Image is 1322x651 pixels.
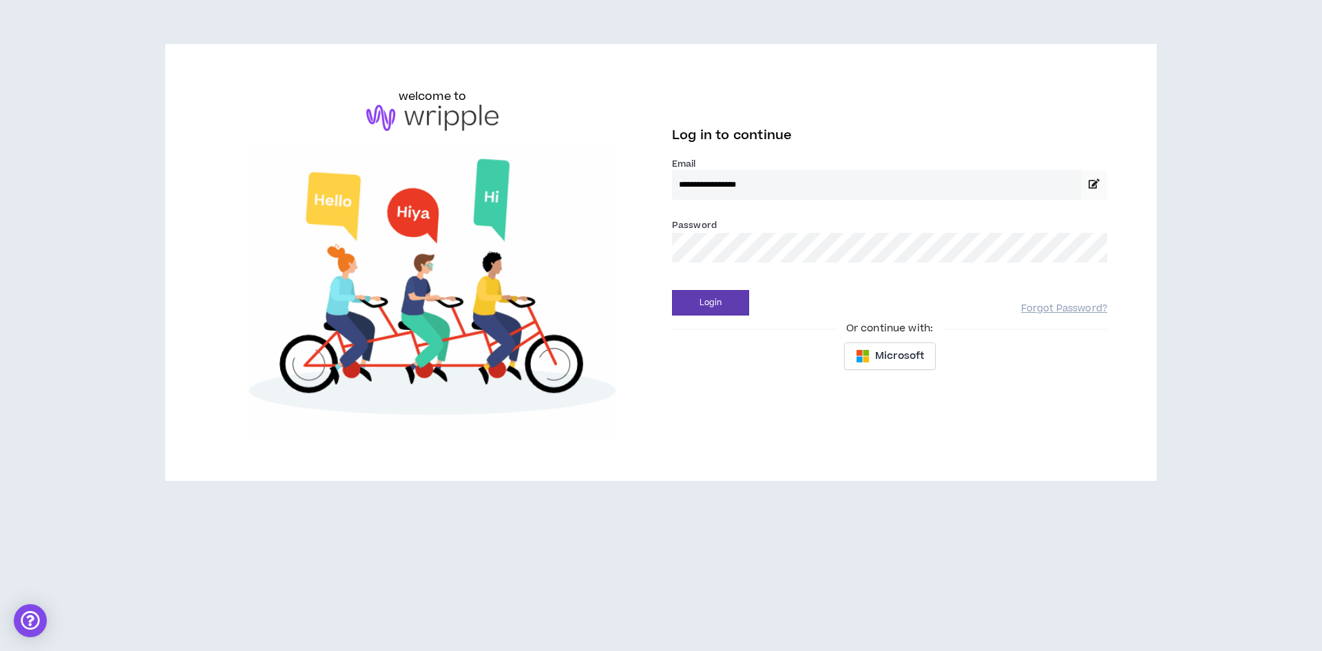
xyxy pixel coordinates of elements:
span: Microsoft [875,349,924,364]
button: Microsoft [844,342,936,370]
div: Open Intercom Messenger [14,604,47,637]
button: Login [672,290,749,316]
label: Email [672,158,1107,170]
a: Forgot Password? [1021,302,1107,316]
span: Or continue with: [837,321,943,336]
img: Welcome to Wripple [215,145,650,437]
span: Log in to continue [672,127,792,144]
h6: welcome to [399,88,467,105]
label: Password [672,219,717,231]
img: logo-brand.png [366,105,499,131]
